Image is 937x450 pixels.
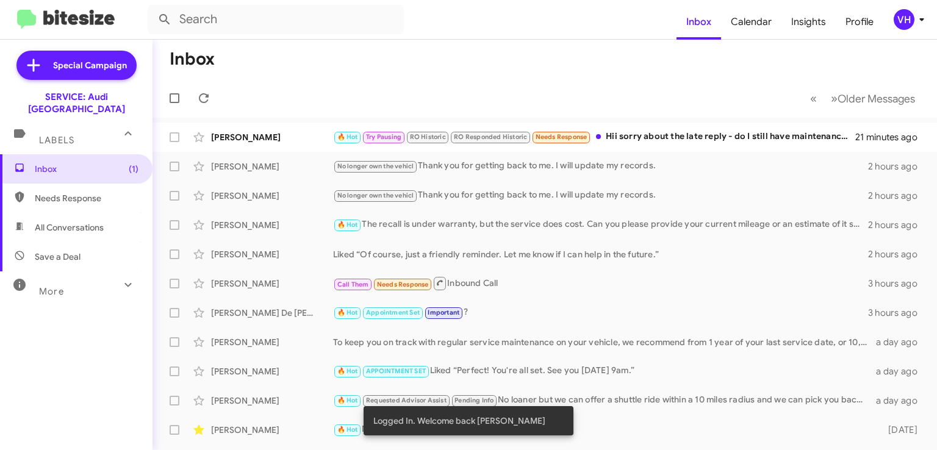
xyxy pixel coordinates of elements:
[873,365,927,377] div: a day ago
[536,133,587,141] span: Needs Response
[377,280,429,288] span: Needs Response
[868,277,927,290] div: 3 hours ago
[831,91,838,106] span: »
[211,248,333,260] div: [PERSON_NAME]
[53,59,127,71] span: Special Campaign
[824,86,922,111] button: Next
[39,286,64,297] span: More
[35,163,138,175] span: Inbox
[337,221,358,229] span: 🔥 Hot
[129,163,138,175] span: (1)
[677,4,721,40] a: Inbox
[333,305,868,320] div: ?
[337,133,358,141] span: 🔥 Hot
[868,248,927,260] div: 2 hours ago
[781,4,836,40] a: Insights
[211,190,333,202] div: [PERSON_NAME]
[337,162,414,170] span: No longer own the vehicl
[35,192,138,204] span: Needs Response
[39,135,74,146] span: Labels
[211,424,333,436] div: [PERSON_NAME]
[333,130,855,144] div: Hii sorry about the late reply - do I still have maintenance covered? Or I have to buy additional...
[337,309,358,316] span: 🔥 Hot
[211,277,333,290] div: [PERSON_NAME]
[873,395,927,407] div: a day ago
[868,190,927,202] div: 2 hours ago
[333,393,873,407] div: No loaner but we can offer a shuttle ride within a 10 miles radius and we can pick you back up wh...
[337,280,369,288] span: Call Them
[148,5,404,34] input: Search
[35,251,81,263] span: Save a Deal
[454,133,527,141] span: RO Responded Historic
[721,4,781,40] a: Calendar
[810,91,817,106] span: «
[170,49,215,69] h1: Inbox
[337,426,358,434] span: 🔥 Hot
[836,4,883,40] a: Profile
[211,307,333,319] div: [PERSON_NAME] De [PERSON_NAME]
[855,131,927,143] div: 21 minutes ago
[333,336,873,348] div: To keep you on track with regular service maintenance on your vehicle, we recommend from 1 year o...
[333,423,873,437] div: No worries, let me know when it's most convenient!
[873,424,927,436] div: [DATE]
[337,367,358,375] span: 🔥 Hot
[366,133,401,141] span: Try Pausing
[16,51,137,80] a: Special Campaign
[366,309,420,316] span: Appointment Set
[333,276,868,291] div: Inbound Call
[211,219,333,231] div: [PERSON_NAME]
[337,191,414,199] span: No longer own the vehicl
[873,336,927,348] div: a day ago
[838,92,915,105] span: Older Messages
[333,159,868,173] div: Thank you for getting back to me. I will update my records.
[337,396,358,404] span: 🔥 Hot
[868,219,927,231] div: 2 hours ago
[803,86,922,111] nav: Page navigation example
[868,307,927,319] div: 3 hours ago
[366,367,426,375] span: APPOINTMENT SET
[211,395,333,407] div: [PERSON_NAME]
[333,218,868,232] div: The recall is under warranty, but the service does cost. Can you please provide your current mile...
[868,160,927,173] div: 2 hours ago
[211,131,333,143] div: [PERSON_NAME]
[894,9,914,30] div: VH
[211,160,333,173] div: [PERSON_NAME]
[373,415,545,427] span: Logged In. Welcome back [PERSON_NAME]
[803,86,824,111] button: Previous
[410,133,446,141] span: RO Historic
[333,188,868,202] div: Thank you for getting back to me. I will update my records.
[35,221,104,234] span: All Conversations
[333,248,868,260] div: Liked “Of course, just a friendly reminder. Let me know if I can help in the future.”
[428,309,459,316] span: Important
[883,9,924,30] button: VH
[333,364,873,378] div: Liked “Perfect! You're all set. See you [DATE] 9am.”
[211,365,333,377] div: [PERSON_NAME]
[211,336,333,348] div: [PERSON_NAME]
